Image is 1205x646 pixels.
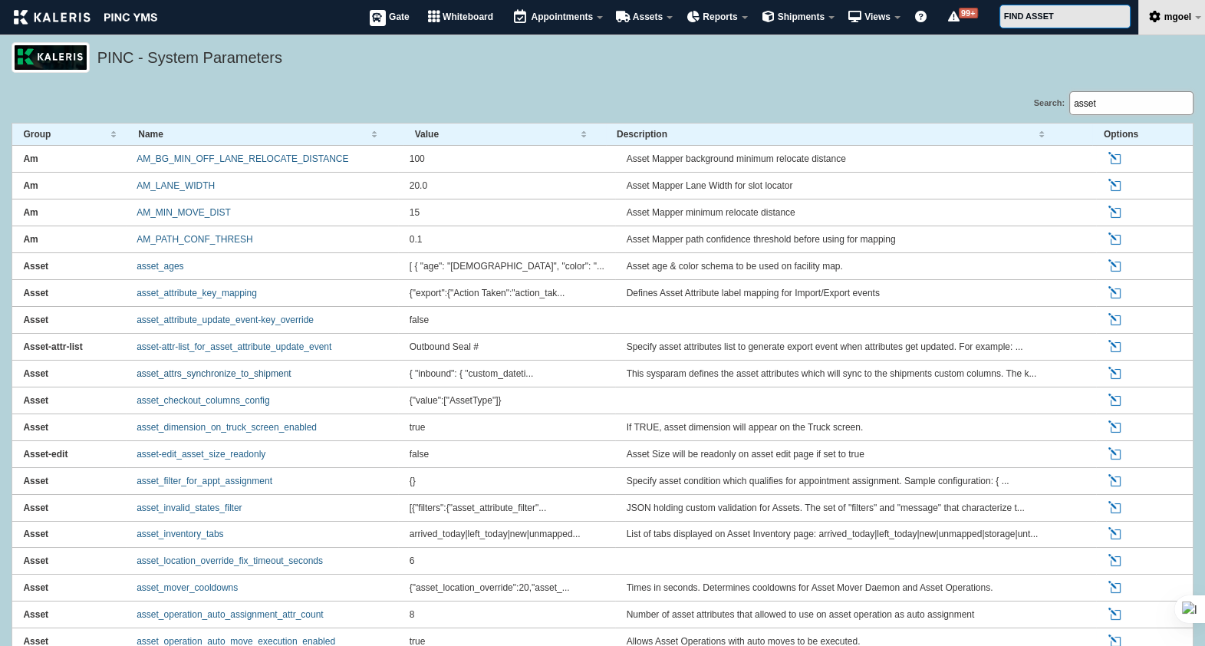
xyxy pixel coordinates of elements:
td: Times in seconds. Determines cooldowns for Asset Mover Daemon and Asset Operations. [615,575,1096,602]
a: Edit [1108,340,1124,354]
td: [ { "age": "[DEMOGRAPHIC_DATA]", "color": "... [398,253,615,280]
td: 20.0 [398,173,615,199]
td: Asset Mapper minimum relocate distance [615,199,1096,226]
strong: Am [23,234,38,245]
td: If TRUE, asset dimension will appear on the Truck screen. [615,414,1096,441]
a: Edit [1108,152,1124,166]
span: Reports [703,12,737,22]
strong: Asset [23,582,48,593]
strong: Asset [23,609,48,620]
a: asset_attribute_key_mapping [137,288,257,298]
td: Specify asset attributes list to generate export event when attributes get updated. For example: ... [615,334,1096,361]
td: JSON holding custom validation for Assets. The set of "filters" and "message" that characterize t... [615,495,1096,522]
td: Asset Mapper Lane Width for slot locator [615,173,1096,199]
span: 99+ [959,8,978,18]
th: Options : activate to sort column ascending [1092,124,1193,146]
th: Value : activate to sort column ascending [403,124,605,146]
strong: Asset [23,555,48,566]
a: asset-attr-list_for_asset_attribute_update_event [137,341,331,352]
strong: Am [23,153,38,164]
strong: Asset [23,422,48,433]
strong: Asset [23,476,48,486]
a: Edit [1108,367,1124,381]
td: Defines Asset Attribute label mapping for Import/Export events [615,280,1096,307]
td: [{"filters":{"asset_attribute_filter"... [398,495,615,522]
strong: Am [23,207,38,218]
a: AM_MIN_MOVE_DIST [137,207,231,218]
td: 6 [398,548,615,575]
a: Edit [1108,527,1124,541]
span: Assets [633,12,663,22]
img: kaleris_pinc-9d9452ea2abe8761a8e09321c3823821456f7e8afc7303df8a03059e807e3f55.png [14,10,157,25]
td: Number of asset attributes that allowed to use on asset operation as auto assignment [615,602,1096,628]
a: AM_PATH_CONF_THRESH [137,234,253,245]
a: Edit [1108,474,1124,488]
td: Asset Mapper background minimum relocate distance [615,146,1096,173]
a: asset_location_override_fix_timeout_seconds [137,555,323,566]
span: mgoel [1164,12,1191,22]
td: This sysparam defines the asset attributes which will sync to the shipments custom columns. The k... [615,361,1096,387]
td: 15 [398,199,615,226]
td: 8 [398,602,615,628]
span: Whiteboard [443,12,493,22]
th: Description : activate to sort column ascending [606,124,1093,146]
strong: Asset [23,503,48,513]
a: Edit [1108,313,1124,327]
td: arrived_today|left_today|new|unmapped... [398,522,615,549]
td: List of tabs displayed on Asset Inventory page: arrived_today|left_today|new|unmapped|storage|unt... [615,522,1096,549]
span: Shipments [778,12,825,22]
a: Edit [1108,581,1124,595]
a: asset_ages [137,261,183,272]
img: logo_pnc-prd.png [12,42,90,73]
td: false [398,441,615,468]
a: asset_dimension_on_truck_screen_enabled [137,422,317,433]
td: {"export":{"Action Taken":"action_tak... [398,280,615,307]
a: asset_attrs_synchronize_to_shipment [137,368,291,379]
td: Outbound Seal # [398,334,615,361]
td: {"value":["AssetType"]} [398,387,615,414]
a: asset_inventory_tabs [137,529,223,539]
strong: Asset [23,368,48,379]
strong: Asset-attr-list [23,341,82,352]
strong: Am [23,180,38,191]
strong: Asset [23,261,48,272]
td: 100 [398,146,615,173]
td: Specify asset condition which qualifies for appointment assignment. Sample configuration: { ... [615,468,1096,495]
a: asset_checkout_columns_config [137,395,269,406]
h5: PINC - System Parameters [97,47,1186,73]
td: true [398,414,615,441]
a: AM_BG_MIN_OFF_LANE_RELOCATE_DISTANCE [137,153,348,164]
a: asset_operation_auto_assignment_attr_count [137,609,324,620]
input: Search: [1069,91,1193,115]
a: Edit [1108,554,1124,568]
a: Edit [1108,447,1124,461]
a: Edit [1108,232,1124,246]
a: asset-edit_asset_size_readonly [137,449,265,460]
td: { "inbound": { "custom_dateti... [398,361,615,387]
a: asset_invalid_states_filter [137,503,242,513]
td: Asset Size will be readonly on asset edit page if set to true [615,441,1096,468]
td: {"asset_location_override":20,"asset_... [398,575,615,602]
input: FIND ASSET [999,5,1131,28]
a: asset_attribute_update_event-key_override [137,315,314,325]
th: Group : activate to sort column ascending [12,124,127,146]
span: Gate [389,12,410,22]
a: Edit [1108,608,1124,621]
td: 0.1 [398,226,615,253]
a: Edit [1108,286,1124,300]
td: false [398,307,615,334]
span: Views [864,12,891,22]
strong: Asset-edit [23,449,67,460]
strong: Asset [23,315,48,325]
a: Edit [1108,206,1124,219]
a: asset_filter_for_appt_assignment [137,476,272,486]
td: Asset Mapper path confidence threshold before using for mapping [615,226,1096,253]
a: AM_LANE_WIDTH [137,180,215,191]
span: Appointments [531,12,593,22]
th: Name : activate to sort column ascending [127,124,403,146]
a: asset_mover_cooldowns [137,582,238,593]
a: Edit [1108,394,1124,407]
label: Search: [1034,91,1193,115]
td: Asset age & color schema to be used on facility map. [615,253,1096,280]
a: Edit [1108,259,1124,273]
